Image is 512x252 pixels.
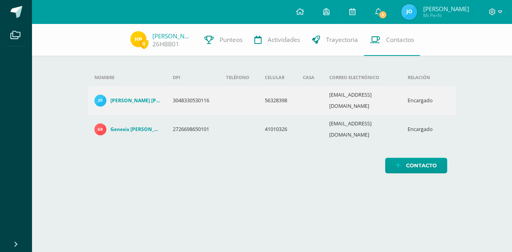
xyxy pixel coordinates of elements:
[401,69,442,86] th: Relación
[306,24,364,56] a: Trayectoria
[110,126,160,133] h4: Genesis [PERSON_NAME]
[258,86,296,115] td: 56328398
[220,36,242,44] span: Punteos
[258,115,296,144] td: 41010326
[296,69,323,86] th: Casa
[110,97,160,104] h4: [PERSON_NAME] [PERSON_NAME]
[268,36,300,44] span: Actividades
[401,4,417,20] img: f2cb96d2dbf871cca13a442524ff27ee.png
[140,39,148,49] span: 0
[364,24,420,56] a: Contactos
[423,5,469,13] span: [PERSON_NAME]
[152,40,179,48] a: 26HBB01
[323,115,402,144] td: [EMAIL_ADDRESS][DOMAIN_NAME]
[88,69,167,86] th: Nombre
[94,123,106,135] img: 36fd2e4af70e54a537883d303a714c28.png
[401,115,442,144] td: Encargado
[94,95,106,107] img: e54e0b8aa7aa2c196e83c9d7ef58c0b2.png
[406,158,437,173] span: Contacto
[166,115,220,144] td: 2726698650101
[94,95,160,107] a: [PERSON_NAME] [PERSON_NAME]
[94,123,160,135] a: Genesis [PERSON_NAME]
[220,69,258,86] th: Teléfono
[248,24,306,56] a: Actividades
[423,12,469,19] span: Mi Perfil
[323,86,402,115] td: [EMAIL_ADDRESS][DOMAIN_NAME]
[401,86,442,115] td: Encargado
[152,32,192,40] a: [PERSON_NAME]
[378,10,387,19] span: 1
[198,24,248,56] a: Punteos
[385,158,447,173] a: Contacto
[258,69,296,86] th: Celular
[386,36,414,44] span: Contactos
[166,86,220,115] td: 3048330530116
[130,31,146,47] img: d353a56631a21801d98da3ef93414add.png
[323,69,402,86] th: Correo electrónico
[326,36,358,44] span: Trayectoria
[166,69,220,86] th: DPI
